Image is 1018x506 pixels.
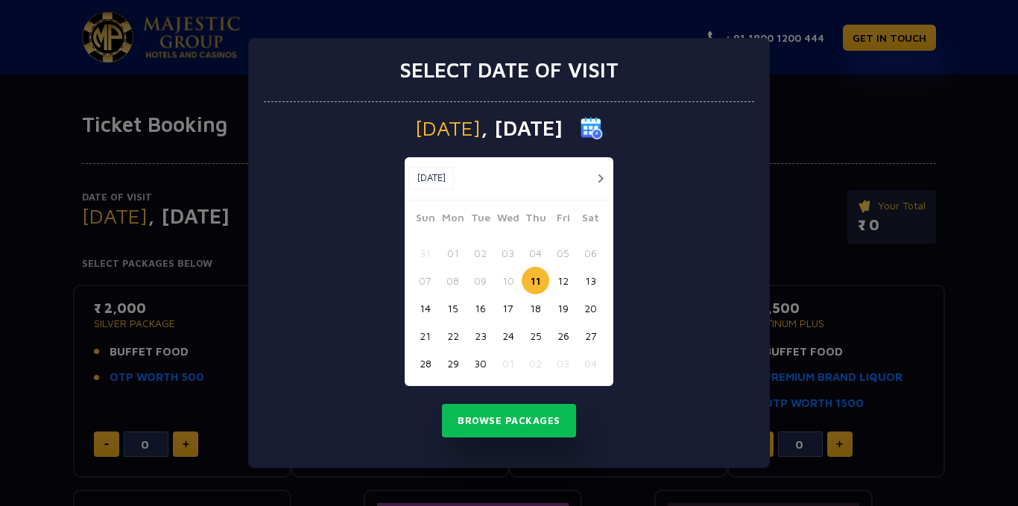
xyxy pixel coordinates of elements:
button: 19 [549,294,577,322]
button: 13 [577,267,604,294]
button: Browse Packages [442,404,576,438]
span: Sun [411,209,439,230]
button: 10 [494,267,522,294]
button: 03 [494,239,522,267]
span: Wed [494,209,522,230]
span: Fri [549,209,577,230]
button: 22 [439,322,467,350]
button: 14 [411,294,439,322]
span: [DATE] [415,118,481,139]
button: 31 [411,239,439,267]
span: Mon [439,209,467,230]
button: 30 [467,350,494,377]
button: 06 [577,239,604,267]
button: 02 [467,239,494,267]
button: [DATE] [408,167,454,189]
button: 24 [494,322,522,350]
button: 04 [577,350,604,377]
img: calender icon [581,117,603,139]
button: 01 [494,350,522,377]
button: 25 [522,322,549,350]
span: Sat [577,209,604,230]
button: 18 [522,294,549,322]
button: 28 [411,350,439,377]
button: 29 [439,350,467,377]
button: 12 [549,267,577,294]
button: 26 [549,322,577,350]
button: 23 [467,322,494,350]
button: 01 [439,239,467,267]
button: 27 [577,322,604,350]
button: 08 [439,267,467,294]
button: 16 [467,294,494,322]
button: 11 [522,267,549,294]
button: 04 [522,239,549,267]
button: 20 [577,294,604,322]
button: 21 [411,322,439,350]
button: 15 [439,294,467,322]
button: 05 [549,239,577,267]
span: , [DATE] [481,118,563,139]
button: 09 [467,267,494,294]
span: Tue [467,209,494,230]
button: 07 [411,267,439,294]
button: 17 [494,294,522,322]
span: Thu [522,209,549,230]
button: 02 [522,350,549,377]
h3: Select date of visit [399,57,619,83]
button: 03 [549,350,577,377]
